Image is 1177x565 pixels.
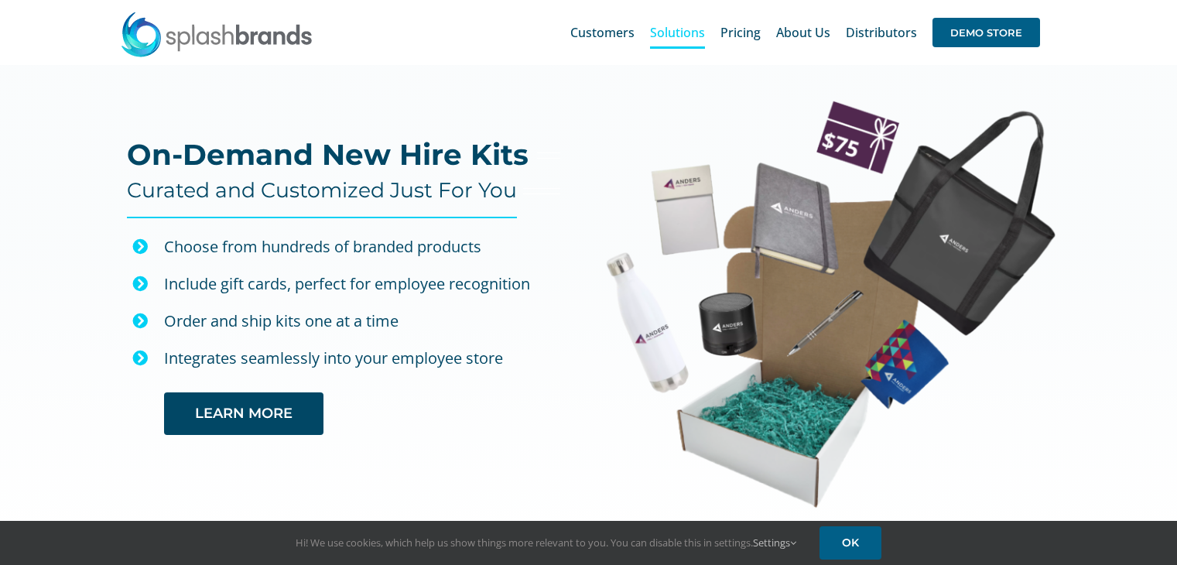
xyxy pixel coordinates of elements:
[753,536,796,550] a: Settings
[164,345,561,372] p: Integrates seamlessly into your employee store
[605,99,1056,508] img: Anders New Hire Kit Web Image-01
[932,18,1040,47] span: DEMO STORE
[120,11,313,57] img: SplashBrands.com Logo
[650,26,705,39] span: Solutions
[164,308,561,334] p: Order and ship kits one at a time
[720,8,761,57] a: Pricing
[164,392,323,435] a: LEARN MORE
[164,271,561,297] div: Include gift cards, perfect for employee recognition
[296,536,796,550] span: Hi! We use cookies, which help us show things more relevant to you. You can disable this in setti...
[127,178,517,203] h4: Curated and Customized Just For You
[195,406,293,422] span: LEARN MORE
[570,26,635,39] span: Customers
[570,8,635,57] a: Customers
[720,26,761,39] span: Pricing
[570,8,1040,57] nav: Main Menu
[846,26,917,39] span: Distributors
[776,26,830,39] span: About Us
[164,234,561,260] div: Choose from hundreds of branded products
[846,8,917,57] a: Distributors
[819,526,881,560] a: OK
[932,8,1040,57] a: DEMO STORE
[127,139,529,170] h2: On-Demand New Hire Kits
